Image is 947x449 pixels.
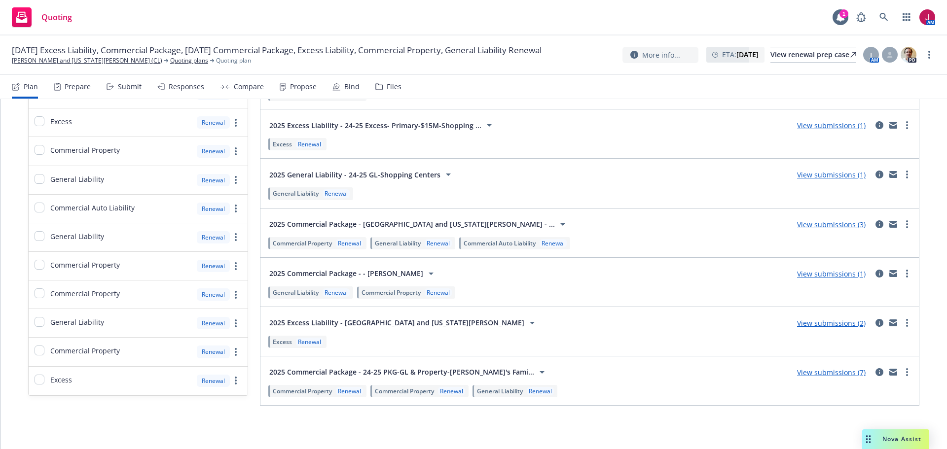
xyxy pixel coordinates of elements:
a: more [901,268,913,279]
a: mail [887,218,899,230]
span: 2025 Excess Liability - [GEOGRAPHIC_DATA] and [US_STATE][PERSON_NAME] [269,317,524,328]
strong: [DATE] [736,50,759,59]
a: more [901,366,913,378]
div: Drag to move [862,429,874,449]
a: View renewal prep case [770,47,856,63]
div: Renewal [336,387,363,395]
div: Bind [344,83,360,91]
div: Renewal [197,203,230,215]
a: Search [874,7,894,27]
span: Excess [273,338,292,346]
span: Commercial Property [273,387,332,395]
a: View submissions (1) [797,170,866,179]
a: circleInformation [874,366,885,378]
a: [PERSON_NAME] and [US_STATE][PERSON_NAME] (CL) [12,56,162,65]
a: Quoting plans [170,56,208,65]
a: Quoting [8,3,76,31]
a: more [230,117,242,129]
a: Report a Bug [851,7,871,27]
a: circleInformation [874,169,885,180]
button: Nova Assist [862,429,929,449]
div: Compare [234,83,264,91]
div: Renewal [323,288,350,297]
div: Renewal [296,338,323,346]
span: 2025 General Liability - 24-25 GL-Shopping Centers [269,170,440,180]
span: ETA : [722,49,759,60]
div: Renewal [425,288,452,297]
a: more [230,231,242,243]
div: Renewal [197,288,230,301]
span: General Liability [273,288,319,297]
div: Renewal [323,189,350,198]
a: circleInformation [874,317,885,329]
span: Excess [273,140,292,148]
div: Prepare [65,83,91,91]
a: more [230,174,242,186]
img: photo [919,9,935,25]
button: 2025 Commercial Package - 24-25 PKG-GL & Property-[PERSON_NAME]'s Fami... [266,362,551,382]
div: Renewal [540,239,567,247]
a: mail [887,268,899,279]
a: View submissions (3) [797,220,866,229]
a: more [230,375,242,386]
a: more [901,169,913,180]
a: more [230,317,242,329]
button: 2025 Commercial Package - [GEOGRAPHIC_DATA] and [US_STATE][PERSON_NAME] - ... [266,214,572,234]
a: more [230,203,242,214]
span: Quoting [41,13,72,21]
span: Commercial Property [50,288,120,299]
span: General Liability [50,231,104,242]
span: Quoting plan [216,56,251,65]
span: General Liability [50,317,104,327]
span: Nova Assist [882,435,921,443]
a: more [901,317,913,329]
a: circleInformation [874,119,885,131]
span: 2025 Commercial Package - - [PERSON_NAME] [269,268,423,278]
span: Excess [50,375,72,385]
a: more [230,260,242,272]
span: Commercial Property [50,260,120,270]
span: General Liability [375,239,421,247]
span: Commercial Property [50,345,120,356]
a: mail [887,317,899,329]
a: more [901,218,913,230]
a: more [230,289,242,301]
span: J [870,50,872,60]
div: View renewal prep case [770,47,856,62]
span: Commercial Auto Liability [50,203,135,213]
div: Renewal [296,140,323,148]
div: Renewal [438,387,465,395]
a: View submissions (2) [797,318,866,328]
a: more [923,49,935,61]
span: General Liability [477,387,523,395]
span: Excess [50,116,72,127]
a: more [901,119,913,131]
span: 2025 Commercial Package - 24-25 PKG-GL & Property-[PERSON_NAME]'s Fami... [269,367,534,377]
div: Renewal [197,116,230,129]
div: Propose [290,83,317,91]
div: Files [387,83,401,91]
span: 2025 Excess Liability - 24-25 Excess- Primary-$15M-Shopping ... [269,120,481,131]
div: Renewal [336,239,363,247]
div: Renewal [197,231,230,243]
span: General Liability [273,189,319,198]
span: General Liability [50,174,104,184]
a: mail [887,119,899,131]
a: more [230,346,242,358]
a: mail [887,366,899,378]
div: Submit [118,83,142,91]
div: 1 [839,9,848,18]
a: Switch app [897,7,916,27]
a: more [230,145,242,157]
button: 2025 Excess Liability - [GEOGRAPHIC_DATA] and [US_STATE][PERSON_NAME] [266,313,541,333]
a: View submissions (7) [797,368,866,377]
span: [DATE] Excess Liability, Commercial Package, [DATE] Commercial Package, Excess Liability, Commerc... [12,44,542,56]
button: 2025 General Liability - 24-25 GL-Shopping Centers [266,165,457,184]
span: More info... [642,50,680,60]
div: Plan [24,83,38,91]
span: Commercial Auto Liability [464,239,536,247]
div: Responses [169,83,204,91]
button: 2025 Excess Liability - 24-25 Excess- Primary-$15M-Shopping ... [266,115,498,135]
a: View submissions (1) [797,269,866,278]
span: 2025 Commercial Package - [GEOGRAPHIC_DATA] and [US_STATE][PERSON_NAME] - ... [269,219,555,229]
